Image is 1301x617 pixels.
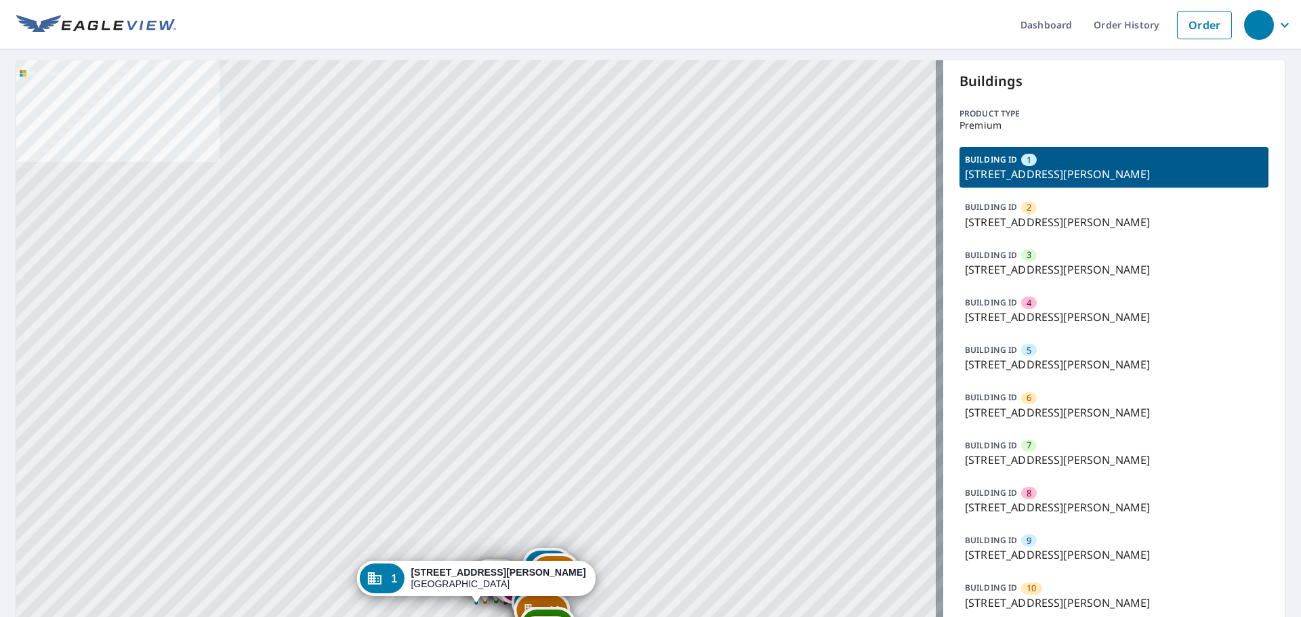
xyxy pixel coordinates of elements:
[965,166,1263,182] p: [STREET_ADDRESS][PERSON_NAME]
[965,356,1263,373] p: [STREET_ADDRESS][PERSON_NAME]
[965,440,1017,451] p: BUILDING ID
[959,71,1268,91] p: Buildings
[965,261,1263,278] p: [STREET_ADDRESS][PERSON_NAME]
[1027,297,1031,310] span: 4
[965,499,1263,515] p: [STREET_ADDRESS][PERSON_NAME]
[965,404,1263,421] p: [STREET_ADDRESS][PERSON_NAME]
[1027,391,1031,404] span: 6
[965,201,1017,213] p: BUILDING ID
[965,249,1017,261] p: BUILDING ID
[356,561,595,603] div: Dropped pin, building 1, Commercial property, 915 Hanna Bend Ct Manchester, MO 63021
[471,559,521,601] div: Dropped pin, building 3, Commercial property, 923 Hanna Bend Ct Manchester, MO 63021
[16,15,176,35] img: EV Logo
[965,534,1017,546] p: BUILDING ID
[411,567,585,590] div: [GEOGRAPHIC_DATA]
[549,605,561,616] span: 10
[965,344,1017,356] p: BUILDING ID
[391,574,397,584] span: 1
[965,297,1017,308] p: BUILDING ID
[1177,11,1232,39] a: Order
[1027,344,1031,357] span: 5
[965,214,1263,230] p: [STREET_ADDRESS][PERSON_NAME]
[1027,487,1031,500] span: 8
[411,567,585,578] strong: [STREET_ADDRESS][PERSON_NAME]
[959,120,1268,131] p: Premium
[965,309,1263,325] p: [STREET_ADDRESS][PERSON_NAME]
[522,548,573,590] div: Dropped pin, building 5, Commercial property, 930 Hanna Bend Ct Manchester, MO 63021
[965,582,1017,593] p: BUILDING ID
[1027,249,1031,261] span: 3
[965,391,1017,403] p: BUILDING ID
[965,487,1017,498] p: BUILDING ID
[965,595,1263,611] p: [STREET_ADDRESS][PERSON_NAME]
[965,452,1263,468] p: [STREET_ADDRESS][PERSON_NAME]
[1027,534,1031,547] span: 9
[1027,201,1031,214] span: 2
[965,547,1263,563] p: [STREET_ADDRESS][PERSON_NAME]
[965,154,1017,165] p: BUILDING ID
[959,108,1268,120] p: Product type
[1027,154,1031,167] span: 1
[1027,439,1031,452] span: 7
[1027,582,1036,595] span: 10
[530,553,580,595] div: Dropped pin, building 6, Commercial property, 934 Hanna Bend Ct Manchester, MO 63021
